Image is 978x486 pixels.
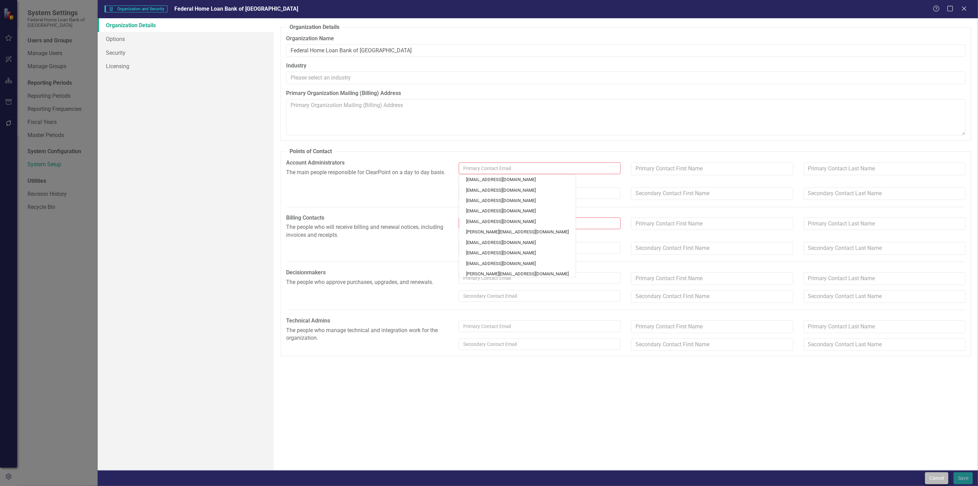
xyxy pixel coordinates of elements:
[286,62,966,70] label: Industry
[286,223,448,239] p: The people who will receive billing and renewal notices, including invoices and receipts.
[459,320,621,332] input: Primary Contact Email
[174,6,298,12] span: Federal Home Loan Bank of [GEOGRAPHIC_DATA]
[631,320,793,333] input: Primary Contact First Name
[459,175,576,278] div: menu-options
[804,290,966,303] input: Secondary Contact Last Name
[286,89,966,97] label: Primary Organization Mailing (Billing) Address
[286,148,335,156] legend: Points of Contact
[286,44,966,57] input: Organization Name
[804,187,966,200] input: Secondary Contact Last Name
[459,185,576,196] a: ahnr@fhlbsf.com
[804,242,966,255] input: Secondary Contact Last Name
[631,162,793,175] input: Primary Contact First Name
[631,338,793,351] input: Secondary Contact First Name
[631,187,793,200] input: Secondary Contact First Name
[459,175,576,185] a: agarwaln@fhlbsf.com
[804,162,966,175] input: Primary Contact Last Name
[286,317,448,325] label: Technical Admins
[98,46,274,60] a: Security
[631,218,793,230] input: Primary Contact First Name
[804,218,966,230] input: Primary Contact Last Name
[459,196,576,206] a: amatoj@fhlbsf.com
[459,216,576,227] a: bramblec@fhlbsf.com
[631,290,793,303] input: Secondary Contact First Name
[105,6,167,12] span: Organization and Security
[459,338,621,350] input: Secondary Contact Email
[804,320,966,333] input: Primary Contact Last Name
[459,227,576,237] a: brunetta@fhlbsf.com
[286,23,343,31] legend: Organization Details
[459,237,576,248] a: chini@fhlbsf.com
[804,338,966,351] input: Secondary Contact Last Name
[286,35,966,43] label: Organization Name
[98,32,274,46] a: Options
[631,272,793,285] input: Primary Contact First Name
[631,242,793,255] input: Secondary Contact First Name
[286,278,448,286] p: The people who approve purchases, upgrades, and renewals.
[459,162,621,174] input: Primary Contact Email
[286,169,448,177] p: The main people responsible for ClearPoint on a day to day basis.
[286,72,966,84] input: Please select an industry
[98,18,274,32] a: Organization Details
[459,258,576,269] a: cicouree@fhlbsf.com
[459,290,621,302] input: Secondary Contact Email
[286,159,448,167] label: Account Administrators
[954,472,973,484] button: Save
[286,269,448,277] label: Decisionmakers
[98,59,274,73] a: Licensing
[286,327,448,342] p: The people who manage technical and integration work for the organization.
[459,248,576,258] a: chinnb@fhlbsf.com
[459,206,576,216] a: azhagarn@fhlbsf.com
[804,272,966,285] input: Primary Contact Last Name
[459,269,576,279] a: claudiom@fhlbsf.com
[925,472,948,484] button: Cancel
[459,272,621,284] input: Primary Contact Email
[286,214,448,222] label: Billing Contacts
[459,174,621,182] div: This field is required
